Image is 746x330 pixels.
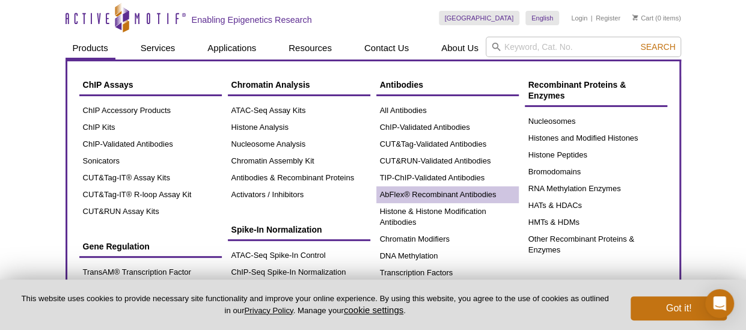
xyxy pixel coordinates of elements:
[525,197,667,214] a: HATs & HDACs
[79,119,222,136] a: ChIP Kits
[705,289,734,318] div: Open Intercom Messenger
[376,153,519,170] a: CUT&RUN-Validated Antibodies
[525,130,667,147] a: Histones and Modified Histones
[525,11,559,25] a: English
[632,14,638,20] img: Your Cart
[525,214,667,231] a: HMTs & HDMs
[439,11,520,25] a: [GEOGRAPHIC_DATA]
[357,37,416,60] a: Contact Us
[79,235,222,258] a: Gene Regulation
[228,264,370,281] a: ChIP-Seq Spike-In Normalization
[79,203,222,220] a: CUT&RUN Assay Kits
[632,14,653,22] a: Cart
[637,41,679,52] button: Search
[192,14,312,25] h2: Enabling Epigenetics Research
[376,264,519,281] a: Transcription Factors
[228,186,370,203] a: Activators / Inhibitors
[525,180,667,197] a: RNA Methylation Enzymes
[376,186,519,203] a: AbFlex® Recombinant Antibodies
[376,136,519,153] a: CUT&Tag-Validated Antibodies
[528,80,626,100] span: Recombinant Proteins & Enzymes
[79,102,222,119] a: ChIP Accessory Products
[79,264,222,292] a: TransAM® Transcription Factor Activation Assays
[376,170,519,186] a: TIP-ChIP-Validated Antibodies
[231,80,310,90] span: Chromatin Analysis
[596,14,620,22] a: Register
[79,170,222,186] a: CUT&Tag-IT® Assay Kits
[376,203,519,231] a: Histone & Histone Modification Antibodies
[525,273,667,296] a: Cell Biology
[632,11,681,25] li: (0 items)
[228,73,370,96] a: Chromatin Analysis
[376,231,519,248] a: Chromatin Modifiers
[281,37,339,60] a: Resources
[79,186,222,203] a: CUT&Tag-IT® R-loop Assay Kit
[133,37,183,60] a: Services
[591,11,593,25] li: |
[376,73,519,96] a: Antibodies
[200,37,263,60] a: Applications
[228,102,370,119] a: ATAC-Seq Assay Kits
[571,14,587,22] a: Login
[344,305,403,315] button: cookie settings
[79,153,222,170] a: Sonicators
[434,37,486,60] a: About Us
[376,248,519,264] a: DNA Methylation
[79,136,222,153] a: ChIP-Validated Antibodies
[525,147,667,163] a: Histone Peptides
[631,296,727,320] button: Got it!
[640,42,675,52] span: Search
[228,218,370,241] a: Spike-In Normalization
[79,73,222,96] a: ChIP Assays
[525,113,667,130] a: Nucleosomes
[66,37,115,60] a: Products
[228,119,370,136] a: Histone Analysis
[525,231,667,258] a: Other Recombinant Proteins & Enzymes
[486,37,681,57] input: Keyword, Cat. No.
[19,293,611,316] p: This website uses cookies to provide necessary site functionality and improve your online experie...
[228,153,370,170] a: Chromatin Assembly Kit
[228,247,370,264] a: ATAC-Seq Spike-In Control
[83,242,150,251] span: Gene Regulation
[244,306,293,315] a: Privacy Policy
[380,80,423,90] span: Antibodies
[231,225,322,234] span: Spike-In Normalization
[525,163,667,180] a: Bromodomains
[83,80,133,90] span: ChIP Assays
[376,102,519,119] a: All Antibodies
[228,170,370,186] a: Antibodies & Recombinant Proteins
[376,119,519,136] a: ChIP-Validated Antibodies
[228,136,370,153] a: Nucleosome Analysis
[525,73,667,107] a: Recombinant Proteins & Enzymes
